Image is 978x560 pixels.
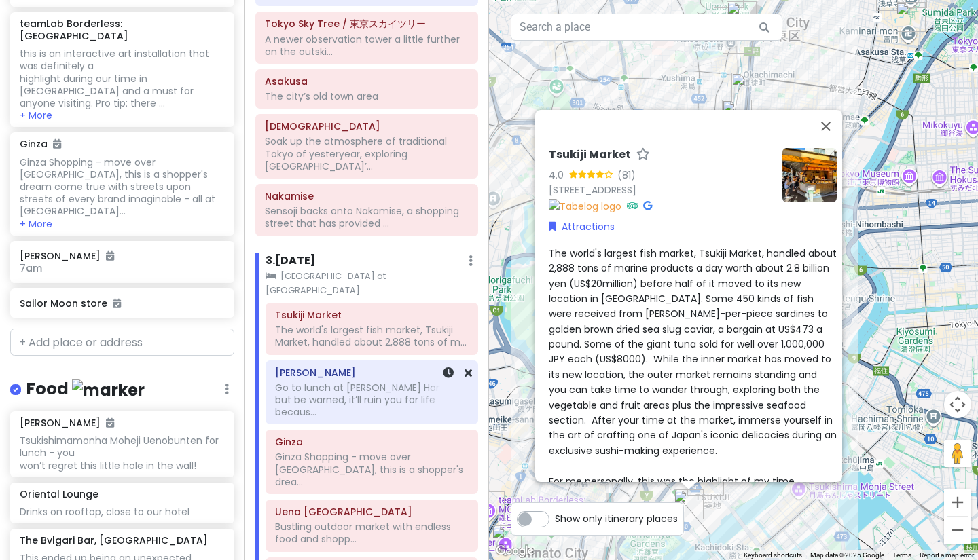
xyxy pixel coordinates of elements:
a: Terms [892,551,911,559]
a: Attractions [549,219,615,234]
div: A newer observation tower a little further on the outski... [265,33,469,58]
a: Report a map error [920,551,974,559]
i: Tripadvisor [627,200,638,210]
a: [STREET_ADDRESS] [549,183,636,197]
div: The city’s old town area [265,90,469,102]
button: Keyboard shortcuts [744,550,802,560]
a: Star place [636,148,650,162]
i: Added to itinerary [53,139,61,149]
h6: [PERSON_NAME] [20,417,114,429]
div: this is an interactive art installation that was definitely a highlight during our time in [GEOGR... [20,48,224,109]
h6: Oriental Lounge [20,488,98,500]
div: Coco Ichibanya [731,73,761,102]
h6: teamLab Borderless: [GEOGRAPHIC_DATA] [20,18,224,42]
h6: The Bvlgari Bar, [GEOGRAPHIC_DATA] [20,534,208,546]
div: Ginza Shopping - move over [GEOGRAPHIC_DATA], this is a shopper's dream come true with streets up... [20,156,224,218]
div: Tsukiji Sushi Sei Honten [687,459,724,496]
h6: Tsukiji Sushi Sei Honten [275,367,469,379]
button: + More [20,109,52,122]
button: Close [810,110,842,143]
h6: [PERSON_NAME] [20,250,224,262]
div: Drinks on rooftop, close to our hotel [20,506,224,518]
h4: Food [26,378,145,400]
i: Added to itinerary [106,251,114,261]
button: Zoom in [944,489,971,516]
span: 7am [20,261,42,275]
a: Remove from day [465,365,472,381]
span: Show only itinerary places [555,511,678,526]
button: Zoom out [944,517,971,544]
h6: Ginza [275,436,469,448]
h6: Ginza [20,138,61,150]
div: Tsukiji Market [674,489,704,519]
h6: Nakamise [265,190,469,202]
img: Tabelog [549,198,621,213]
span: Map data ©2025 Google [810,551,884,559]
a: Open this area in Google Maps (opens a new window) [492,542,537,560]
div: Akihabara [722,100,752,130]
i: Added to itinerary [113,299,121,308]
div: teamLab Borderless: MORI Building DIGITAL ART MUSEUM [475,491,505,521]
button: + More [20,218,52,230]
div: The world's largest fish market, Tsukiji Market, handled about 2,888 tons of m... [275,324,469,348]
i: Google Maps [643,200,652,210]
h6: Sensoji temple [265,120,469,132]
div: Tokyo Tower [492,525,522,555]
div: Ueno Ameyoko Shopping Street [723,24,753,54]
h6: Tokyo Sky Tree / 東京スカイツリー [265,18,469,30]
div: Soak up the atmosphere of traditional Tokyo of yesteryear, exploring [GEOGRAPHIC_DATA]’... [265,135,469,172]
div: (81) [617,167,636,182]
div: Ginza Shopping - move over [GEOGRAPHIC_DATA], this is a shopper's drea... [275,451,469,488]
h6: Asakusa [265,75,469,88]
h6: Sailor Moon store [20,297,224,310]
input: Search a place [511,14,782,41]
img: marker [72,379,145,400]
button: Map camera controls [944,391,971,418]
button: Drag Pegman onto the map to open Street View [944,440,971,467]
div: Bustling outdoor market with endless food and shopp... [275,521,469,545]
i: Added to itinerary [106,418,114,428]
h6: Tsukiji Market [549,148,631,162]
input: + Add place or address [10,329,234,356]
img: Google [492,542,537,560]
div: Go to lunch at [PERSON_NAME] Honten but be warned, it’ll ruin you for life becaus... [275,381,469,419]
div: 4.0 [549,167,569,182]
div: Sensoji backs onto Nakamise, a shopping street that has provided ... [265,205,469,229]
img: Picture of the place [782,148,837,202]
a: Set a time [443,365,454,381]
small: [GEOGRAPHIC_DATA] at [GEOGRAPHIC_DATA] [266,269,478,297]
h6: Ueno Ameyoko Shopping Street [275,506,469,518]
div: Tsukishimamonha Moheji Uenobunten for lunch - you won’t regret this little hole in the wall! [20,434,224,472]
div: Ichiran Ramen [727,1,757,31]
h6: Tsukiji Market [275,309,469,321]
div: Nakamise [896,2,926,32]
h6: 3 . [DATE] [266,254,316,268]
